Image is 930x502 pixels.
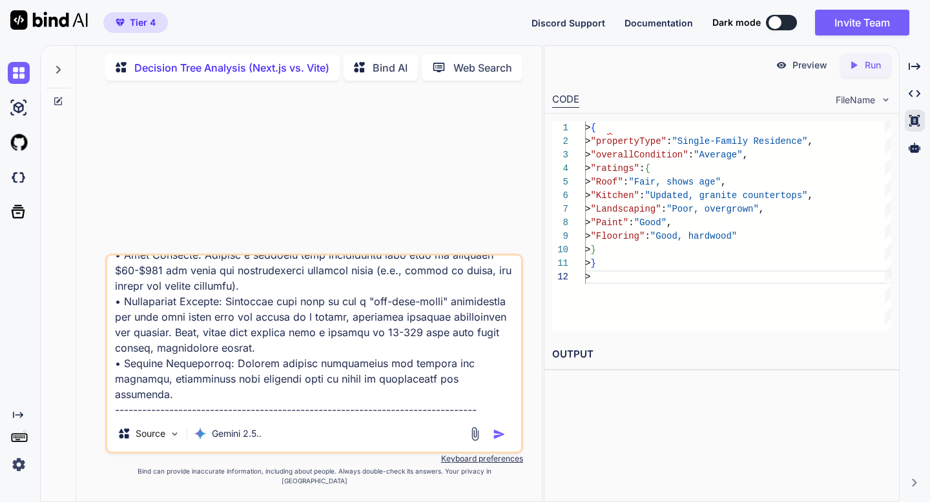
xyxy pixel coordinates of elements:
[169,428,180,439] img: Pick Models
[552,243,568,257] div: 10
[585,177,590,187] span: >
[552,176,568,189] div: 5
[585,136,590,146] span: >
[666,204,759,214] span: "Poor, overgrown"
[590,245,595,255] span: }
[721,177,726,187] span: ,
[807,136,812,146] span: ,
[103,12,168,33] button: premiumTier 4
[552,270,568,284] div: 12
[645,163,650,174] span: {
[8,97,30,119] img: ai-studio
[8,454,30,476] img: settings
[590,150,688,160] span: "overallCondition"
[650,231,737,241] span: "Good, hardwood"
[585,204,590,214] span: >
[672,136,807,146] span: "Single-Family Residence"
[532,17,605,28] span: Discord Support
[585,245,590,255] span: >
[585,217,590,228] span: >
[590,204,661,214] span: "Landscaping"
[136,427,165,440] p: Source
[552,92,579,108] div: CODE
[628,177,721,187] span: "Fair, shows age"
[634,217,666,228] span: "Good"
[645,231,650,241] span: :
[590,123,595,133] span: {
[453,60,512,75] p: Web Search
[639,163,645,174] span: :
[815,10,909,35] button: Invite Team
[792,59,827,72] p: Preview
[666,217,672,228] span: ,
[552,121,568,135] div: 1
[865,59,881,72] p: Run
[493,428,506,441] img: icon
[585,258,590,268] span: >
[8,62,30,84] img: chat
[552,257,568,270] div: 11
[10,10,88,30] img: Bind AI
[130,16,156,29] span: Tier 4
[776,59,787,71] img: preview
[105,467,522,486] p: Bind can provide inaccurate information, including about people. Always double-check its answers....
[585,231,590,241] span: >
[552,162,568,176] div: 4
[468,427,482,441] img: attachment
[712,16,761,29] span: Dark mode
[628,217,634,228] span: :
[807,190,812,201] span: ,
[688,150,693,160] span: :
[666,136,672,146] span: :
[836,94,875,106] span: FileName
[590,177,623,187] span: "Roof"
[661,204,666,214] span: :
[585,163,590,174] span: >
[880,94,891,105] img: chevron down
[373,60,408,75] p: Bind AI
[532,16,605,30] button: Discord Support
[116,19,125,26] img: premium
[590,258,595,268] span: }
[552,203,568,216] div: 7
[639,190,645,201] span: :
[552,216,568,230] div: 8
[552,189,568,203] div: 6
[105,454,522,464] p: Keyboard preferences
[212,427,262,440] p: Gemini 2.5..
[625,17,693,28] span: Documentation
[625,16,693,30] button: Documentation
[694,150,743,160] span: "Average"
[552,230,568,243] div: 9
[585,150,590,160] span: >
[590,136,666,146] span: "propertyType"
[742,150,747,160] span: ,
[552,135,568,148] div: 2
[645,190,807,201] span: "Updated, granite countertops"
[585,123,590,133] span: >
[759,204,764,214] span: ,
[590,163,639,174] span: "ratings"
[590,231,645,241] span: "Flooring"
[585,190,590,201] span: >
[552,148,568,162] div: 3
[134,60,329,75] p: Decision Tree Analysis (Next.js vs. Vite)
[590,190,639,201] span: "Kitchen"
[590,217,628,228] span: "Paint"
[585,272,590,282] span: >
[8,166,30,188] img: darkCloudIdeIcon
[544,339,899,370] h2: OUTPUT
[107,256,521,416] textarea: Lor Ipsum: Dolorsi Ametc Adip Elitseddoe Tem Incididuntu: Labo etd magnaaliqua enim admin venia, ...
[623,177,628,187] span: :
[8,132,30,154] img: githubLight
[194,427,207,440] img: Gemini 2.5 Pro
